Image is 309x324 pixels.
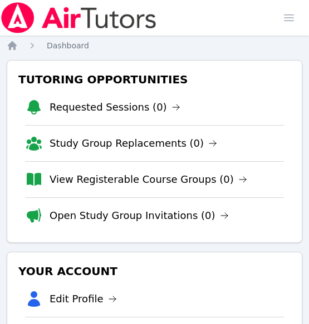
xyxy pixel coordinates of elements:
[16,69,293,89] h3: Tutoring Opportunities
[50,172,247,187] a: View Registerable Course Groups (0)
[50,136,217,151] a: Study Group Replacements (0)
[50,208,229,223] a: Open Study Group Invitations (0)
[16,261,293,281] h3: Your Account
[50,99,180,115] a: Requested Sessions (0)
[7,40,302,51] nav: Breadcrumb
[47,40,89,51] a: Dashboard
[47,41,89,50] span: Dashboard
[50,291,117,307] a: Edit Profile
